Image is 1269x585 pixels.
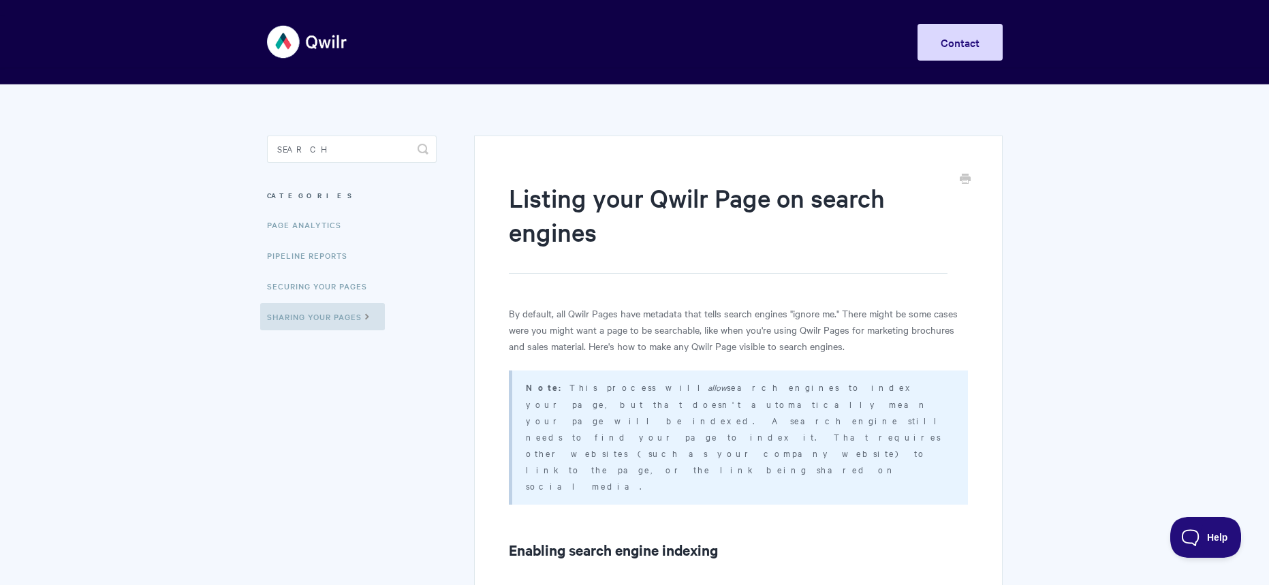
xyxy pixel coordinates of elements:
[509,180,947,274] h1: Listing your Qwilr Page on search engines
[260,303,385,330] a: Sharing Your Pages
[267,136,437,163] input: Search
[1170,517,1242,558] iframe: Toggle Customer Support
[918,24,1003,61] a: Contact
[526,381,569,394] strong: Note:
[509,305,967,354] p: By default, all Qwilr Pages have metadata that tells search engines "ignore me." There might be s...
[960,172,971,187] a: Print this Article
[267,242,358,269] a: Pipeline reports
[509,539,967,560] h2: Enabling search engine indexing
[267,211,351,238] a: Page Analytics
[267,183,437,208] h3: Categories
[267,272,377,300] a: Securing Your Pages
[267,16,348,67] img: Qwilr Help Center
[708,381,727,393] em: allow
[526,379,950,494] p: This process will search engines to index your page, but that doesn't automatically mean your pag...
